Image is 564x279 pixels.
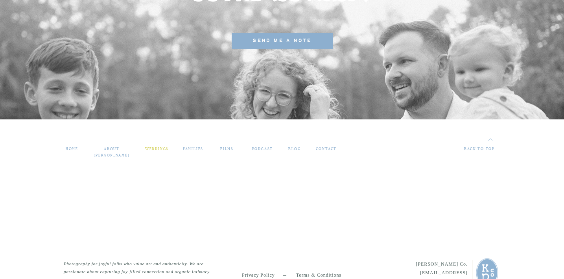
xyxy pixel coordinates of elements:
[448,146,495,153] a: back to top
[250,146,275,153] a: PODCAST
[232,33,333,49] a: send me a note
[216,146,238,153] a: films
[391,260,468,276] p: [PERSON_NAME] Co. [EMAIL_ADDRESS][DOMAIN_NAME]
[242,271,284,279] a: Privacy Policy
[64,261,211,274] i: Photography for joyful folks who value art and authenticity. We are passionate about capturing jo...
[144,146,170,153] a: weddings
[92,146,131,153] a: about [PERSON_NAME]
[182,146,204,153] a: families
[285,271,341,279] a: Terms & Conditions
[253,37,312,45] span: send me a note
[313,146,339,153] a: contact
[64,146,80,153] a: home
[288,146,302,153] a: blog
